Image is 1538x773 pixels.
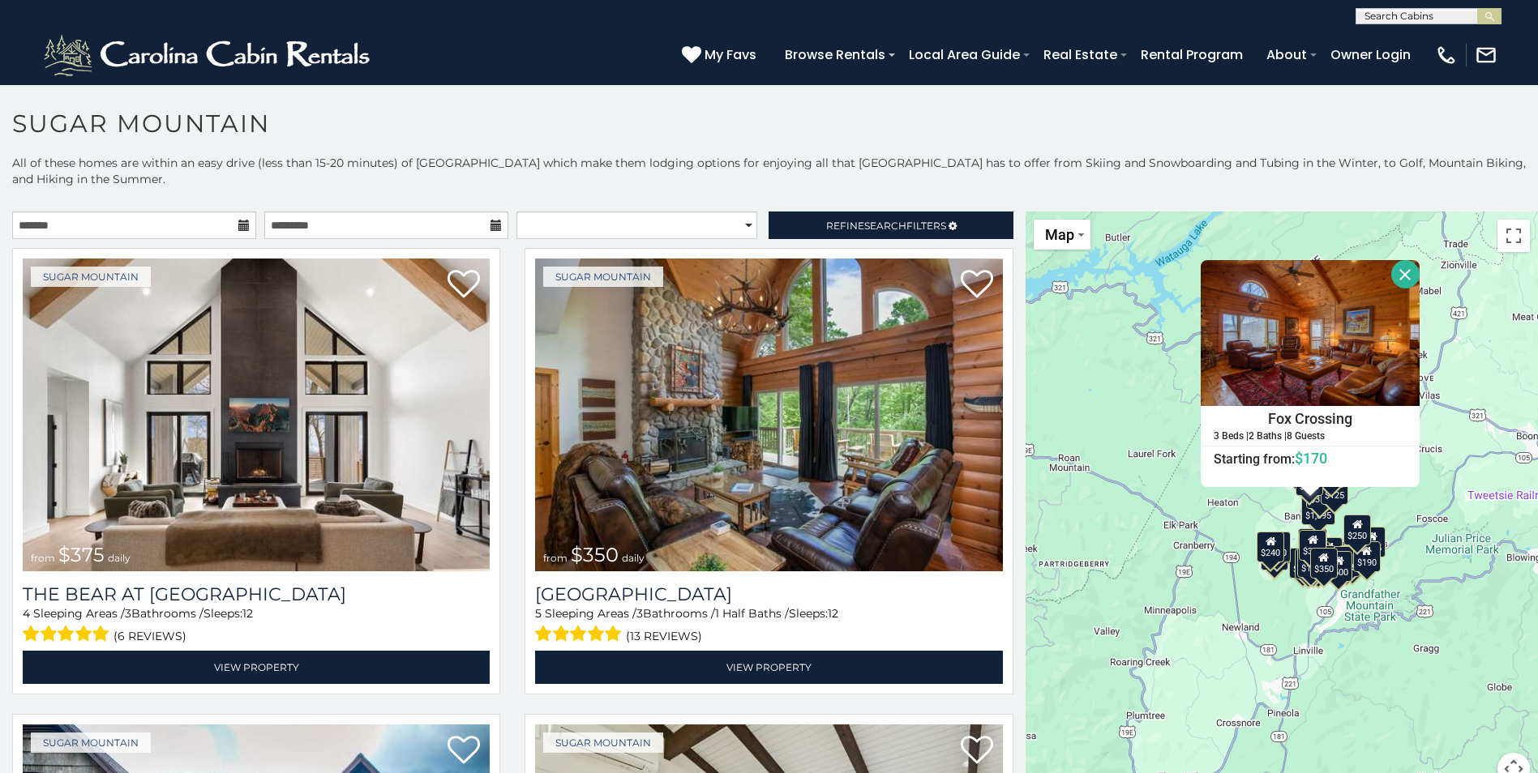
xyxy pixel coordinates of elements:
[1497,220,1530,252] button: Toggle fullscreen view
[1035,41,1125,69] a: Real Estate
[1435,44,1458,66] img: phone-regular-white.png
[1133,41,1251,69] a: Rental Program
[448,268,480,302] a: Add to favorites
[1295,549,1322,579] div: $155
[961,734,993,768] a: Add to favorites
[1034,220,1090,250] button: Change map style
[961,268,993,302] a: Add to favorites
[1202,407,1419,431] h4: Fox Crossing
[23,258,490,571] a: The Bear At Sugar Mountain from $375 daily
[705,45,756,65] span: My Favs
[31,267,151,287] a: Sugar Mountain
[242,606,253,621] span: 12
[114,626,186,647] span: (6 reviews)
[826,220,946,232] span: Refine Filters
[1325,551,1352,582] div: $500
[23,258,490,571] img: The Bear At Sugar Mountain
[23,583,490,605] h3: The Bear At Sugar Mountain
[1309,548,1337,579] div: $350
[23,606,30,621] span: 4
[543,267,663,287] a: Sugar Mountain
[1315,537,1343,568] div: $200
[1249,431,1287,442] h5: 2 Baths |
[23,605,490,647] div: Sleeping Areas / Bathrooms / Sleeps:
[1333,546,1360,577] div: $195
[636,606,643,621] span: 3
[1322,41,1419,69] a: Owner Login
[864,220,906,232] span: Search
[1298,528,1326,559] div: $190
[1475,44,1497,66] img: mail-regular-white.png
[58,543,105,566] span: $375
[777,41,893,69] a: Browse Rentals
[1201,406,1420,468] a: Fox Crossing 3 Beds | 2 Baths | 8 Guests Starting from:$170
[23,583,490,605] a: The Bear At [GEOGRAPHIC_DATA]
[1353,541,1381,572] div: $190
[448,734,480,768] a: Add to favorites
[1045,226,1074,243] span: Map
[1287,431,1325,442] h5: 8 Guests
[1258,41,1315,69] a: About
[1299,530,1326,561] div: $300
[682,45,760,66] a: My Favs
[535,583,1002,605] h3: Grouse Moor Lodge
[626,626,702,647] span: (13 reviews)
[535,258,1002,571] img: Grouse Moor Lodge
[571,543,619,566] span: $350
[1262,532,1290,562] div: $210
[1300,528,1327,559] div: $265
[1202,451,1419,467] h6: Starting from:
[535,583,1002,605] a: [GEOGRAPHIC_DATA]
[1343,515,1371,545] div: $250
[125,606,131,621] span: 3
[535,605,1002,647] div: Sleeping Areas / Bathrooms / Sleeps:
[1295,450,1327,467] span: $170
[535,651,1002,684] a: View Property
[23,651,490,684] a: View Property
[1297,547,1325,578] div: $175
[31,552,55,564] span: from
[543,552,568,564] span: from
[31,732,151,753] a: Sugar Mountain
[1214,431,1249,442] h5: 3 Beds |
[1391,260,1420,288] button: Close
[622,552,645,564] span: daily
[715,606,789,621] span: 1 Half Baths /
[1257,532,1284,562] div: $240
[108,552,131,564] span: daily
[1321,474,1348,505] div: $125
[1201,260,1420,406] img: Fox Crossing
[769,211,1013,239] a: RefineSearchFilters
[543,732,663,753] a: Sugar Mountain
[41,31,377,79] img: White-1-2.png
[828,606,838,621] span: 12
[901,41,1028,69] a: Local Area Guide
[535,606,542,621] span: 5
[1301,494,1335,525] div: $1,095
[1358,527,1386,557] div: $155
[535,258,1002,571] a: Grouse Moor Lodge from $350 daily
